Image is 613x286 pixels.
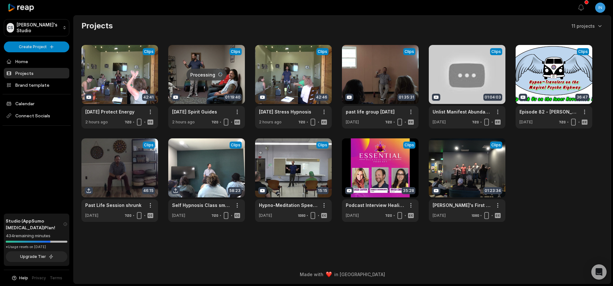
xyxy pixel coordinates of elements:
[519,108,578,115] a: Episode 82 - [PERSON_NAME], Author of "7 Secrets to Spiritual Satisfaction"
[6,251,67,262] button: Upgrade Tier
[11,275,28,281] button: Help
[17,22,60,33] p: [PERSON_NAME]'s Studio
[172,108,217,115] a: [DATE] Spirit Guides
[7,23,14,33] div: CS
[6,233,67,239] div: 434 remaining minutes
[571,23,603,29] button: 11 projects
[85,108,134,115] a: [DATE] Protect Energy
[346,202,405,209] a: Podcast Interview Healing Wheel Treehouse
[4,41,69,52] button: Create Project
[433,202,491,209] a: [PERSON_NAME]'s First Stage Show
[326,272,332,277] img: heart emoji
[81,21,113,31] h2: Projects
[6,245,67,249] div: *Usage resets on [DATE]
[4,56,69,67] a: Home
[4,80,69,90] a: Brand template
[50,275,62,281] a: Terms
[346,108,395,115] a: past life group [DATE]
[591,264,607,280] div: Open Intercom Messenger
[172,202,231,209] a: Self Hypnosis Class smaller
[259,108,311,115] a: [DATE] Stress Hypnosis
[4,68,69,78] a: Projects
[4,98,69,109] a: Calendar
[259,202,318,209] a: Hypno-Meditation Speech
[32,275,46,281] a: Privacy
[79,271,605,278] div: Made with in [GEOGRAPHIC_DATA]
[85,202,141,209] a: Past Life Session shrunk
[19,275,28,281] span: Help
[4,110,69,121] span: Connect Socials
[6,217,63,231] span: Studio (AppSumo [MEDICAL_DATA]) Plan!
[433,108,491,115] a: Unlist Manifest Abundance with Hypnosis and Homeopathy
